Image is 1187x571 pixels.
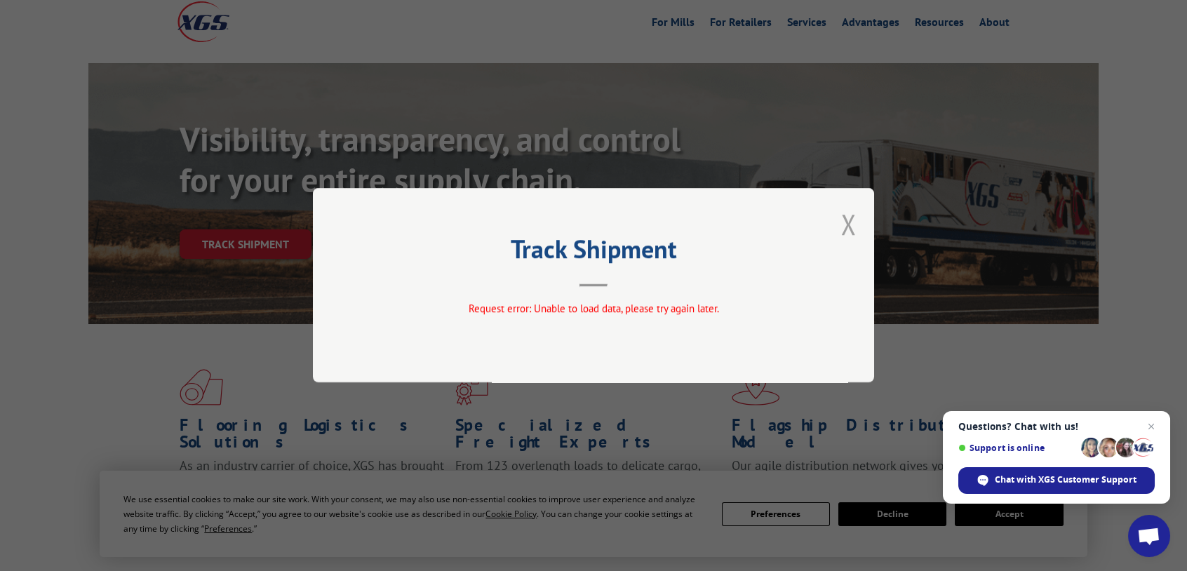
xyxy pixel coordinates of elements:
[1128,515,1170,557] div: Open chat
[958,443,1076,453] span: Support is online
[841,206,857,243] button: Close modal
[995,473,1136,486] span: Chat with XGS Customer Support
[469,302,719,316] span: Request error: Unable to load data, please try again later.
[1143,418,1160,435] span: Close chat
[958,421,1155,432] span: Questions? Chat with us!
[958,467,1155,494] div: Chat with XGS Customer Support
[383,239,804,266] h2: Track Shipment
